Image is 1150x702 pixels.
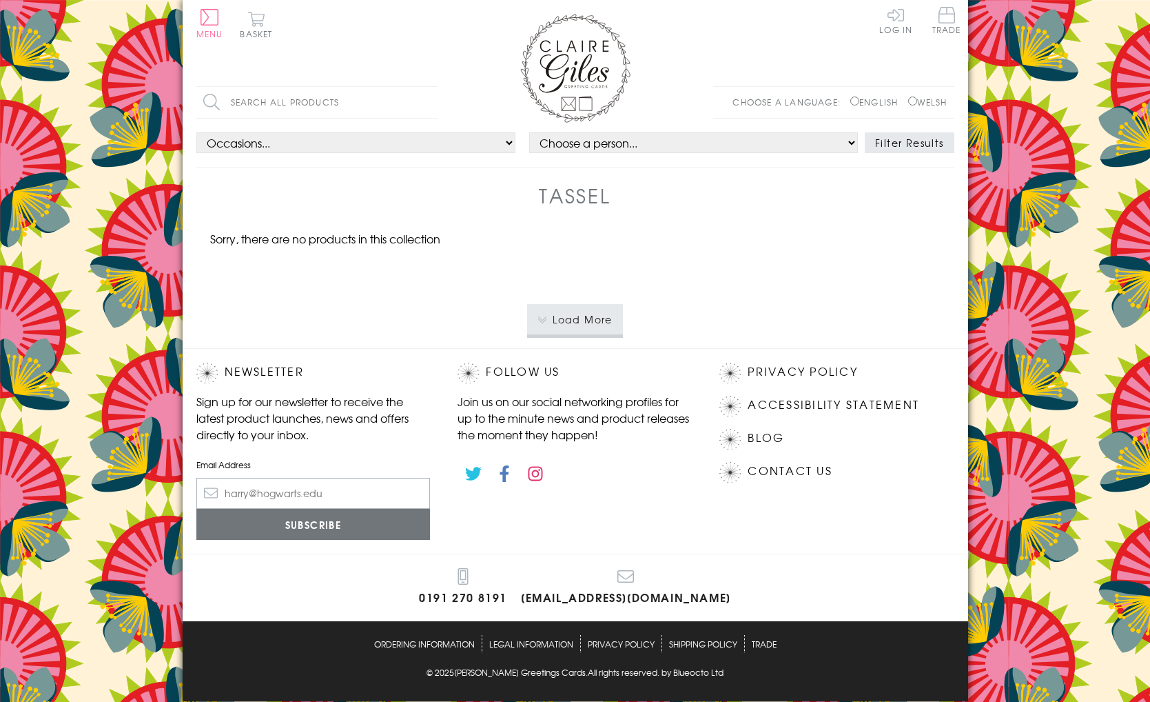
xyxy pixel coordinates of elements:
[454,666,586,681] a: [PERSON_NAME] Greetings Cards
[748,429,784,448] a: Blog
[196,459,431,471] label: Email Address
[419,568,507,608] a: 0191 270 8191
[458,393,692,443] p: Join us on our social networking profiles for up to the minute news and product releases the mome...
[588,635,655,652] a: Privacy Policy
[865,132,954,153] button: Filter Results
[520,14,630,123] img: Claire Giles Greetings Cards
[748,396,919,414] a: Accessibility Statement
[879,7,912,34] a: Log In
[196,509,431,540] input: Subscribe
[527,304,623,334] button: Load More
[196,9,223,38] button: Menu
[661,666,723,681] a: by Blueocto Ltd
[588,666,659,679] span: All rights reserved.
[196,87,438,118] input: Search all products
[850,97,859,106] input: English
[539,181,611,210] h1: Tassel
[196,363,431,383] h2: Newsletter
[932,7,961,37] a: Trade
[748,462,832,481] a: Contact Us
[458,363,692,383] h2: Follow Us
[238,11,276,38] button: Basket
[374,635,475,652] a: Ordering Information
[932,7,961,34] span: Trade
[521,568,731,608] a: [EMAIL_ADDRESS][DOMAIN_NAME]
[196,666,954,679] p: © 2025 .
[424,87,438,118] input: Search
[196,28,223,40] span: Menu
[908,97,917,106] input: Welsh
[196,230,454,247] p: Sorry, there are no products in this collection
[752,635,777,652] a: Trade
[908,96,947,108] label: Welsh
[196,393,431,443] p: Sign up for our newsletter to receive the latest product launches, news and offers directly to yo...
[669,635,737,652] a: Shipping Policy
[748,363,857,381] a: Privacy Policy
[732,96,848,108] p: Choose a language:
[850,96,905,108] label: English
[196,478,431,509] input: harry@hogwarts.edu
[489,635,573,652] a: Legal Information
